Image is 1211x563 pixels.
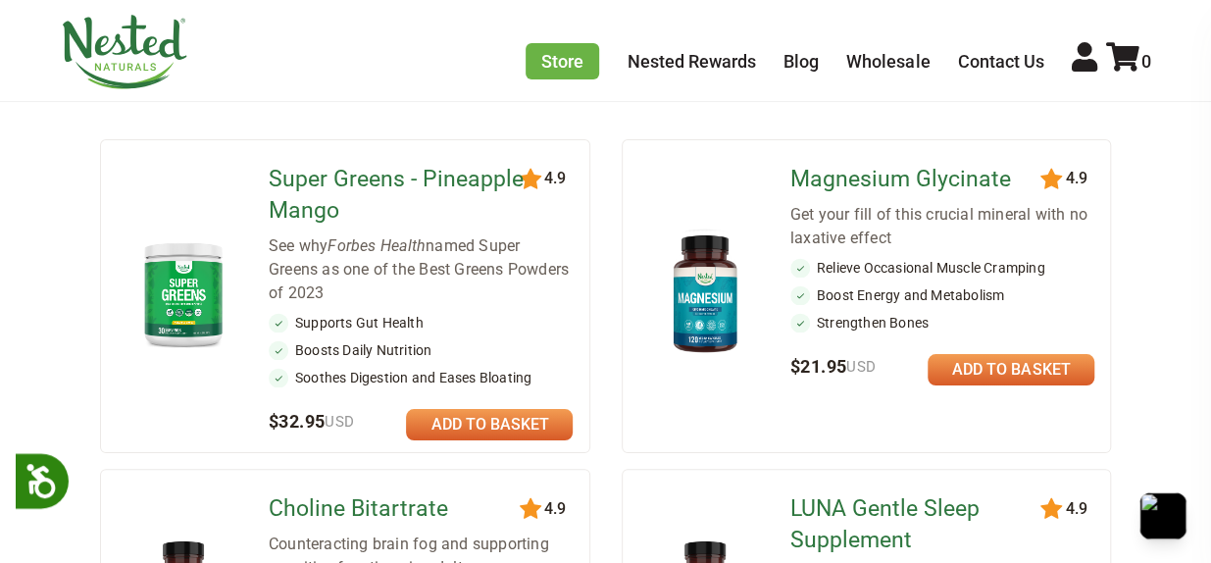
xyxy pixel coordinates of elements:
em: Forbes Health [328,236,426,255]
span: USD [325,413,354,431]
span: $32.95 [269,411,355,432]
img: Magnesium Glycinate [654,227,757,360]
li: Boosts Daily Nutrition [269,340,573,360]
a: Store [526,43,599,79]
li: Soothes Digestion and Eases Bloating [269,368,573,387]
a: Contact Us [957,51,1043,72]
img: Super Greens - Pineapple Mango [132,234,235,353]
li: Boost Energy and Metabolism [790,285,1094,305]
div: Get your fill of this crucial mineral with no laxative effect [790,203,1094,250]
a: Wholesale [846,51,930,72]
div: See why named Super Greens as one of the Best Greens Powders of 2023 [269,234,573,305]
a: Choline Bitartrate [269,493,528,525]
li: Supports Gut Health [269,313,573,333]
span: USD [846,358,876,376]
a: 0 [1105,51,1150,72]
li: Strengthen Bones [790,313,1094,333]
a: Super Greens - Pineapple Mango [269,164,528,227]
a: Nested Rewards [628,51,756,72]
a: Blog [783,51,819,72]
img: Nested Naturals [61,15,188,89]
li: Relieve Occasional Muscle Cramping [790,258,1094,278]
span: 0 [1140,51,1150,72]
a: LUNA Gentle Sleep Supplement [790,493,1049,556]
span: $21.95 [790,356,877,377]
a: Magnesium Glycinate [790,164,1049,195]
